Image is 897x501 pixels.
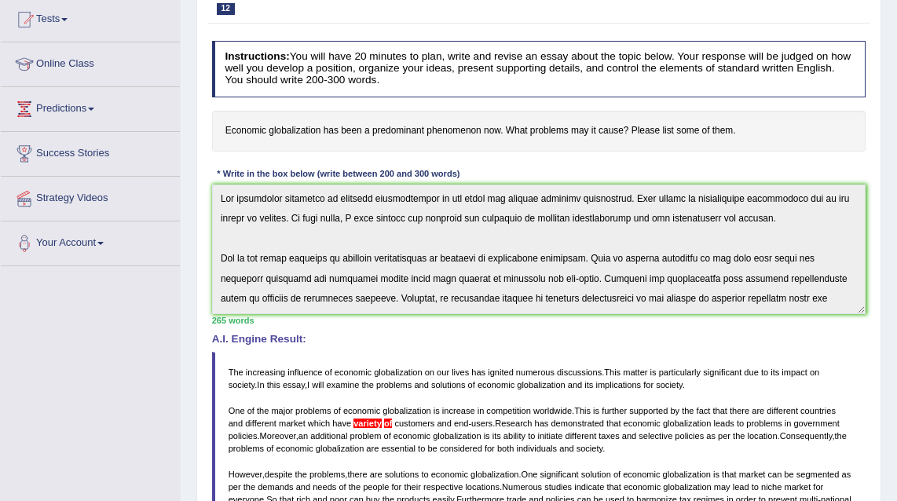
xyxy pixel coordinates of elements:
[522,470,538,479] span: One
[414,380,428,389] span: and
[363,482,389,492] span: people
[212,41,866,97] h4: You will have 20 minutes to plan, write and revise an essay about the topic below. Your response ...
[784,482,811,492] span: market
[257,406,269,415] span: the
[442,406,475,415] span: increase
[271,406,293,415] span: major
[663,482,711,492] span: globalization
[516,368,555,377] span: numerous
[703,368,741,377] span: significant
[748,431,778,441] span: location
[229,431,258,441] span: policies
[492,431,501,441] span: its
[335,368,372,377] span: economic
[752,406,764,415] span: are
[528,431,535,441] span: to
[434,406,440,415] span: is
[714,482,730,492] span: may
[557,368,602,377] span: discussions
[212,334,866,346] h4: A.I. Engine Result:
[296,482,310,492] span: and
[229,368,243,377] span: The
[568,380,582,389] span: and
[229,470,262,479] span: However
[785,419,792,428] span: in
[245,419,276,428] span: different
[813,482,823,492] span: for
[212,111,866,152] h4: Economic globalization has been a predominant phenomenon now. What problems may it cause? Please ...
[535,419,549,428] span: has
[229,406,245,415] span: One
[623,470,660,479] span: economic
[810,368,819,377] span: on
[722,470,736,479] span: that
[650,368,657,377] span: is
[713,470,719,479] span: is
[602,406,627,415] span: further
[577,444,603,453] span: society
[697,406,711,415] span: fact
[622,431,636,441] span: and
[376,380,412,389] span: problems
[624,419,661,428] span: economic
[604,368,621,377] span: This
[468,380,475,389] span: of
[516,444,557,453] span: individuals
[276,444,313,453] span: economic
[394,431,430,441] span: economic
[471,419,492,428] span: users
[595,380,641,389] span: implications
[313,482,336,492] span: needs
[606,419,621,428] span: that
[537,431,562,441] span: initiate
[257,380,264,389] span: In
[574,406,591,415] span: This
[1,42,180,82] a: Online Class
[718,431,730,441] span: per
[643,380,654,389] span: for
[488,368,514,377] span: ignited
[533,406,572,415] span: worldwide
[706,431,716,441] span: as
[404,482,421,492] span: their
[258,482,293,492] span: demands
[381,444,416,453] span: essential
[478,380,514,389] span: economic
[260,431,296,441] span: Moreover
[433,431,481,441] span: globalization
[349,482,361,492] span: the
[225,50,289,62] b: Instructions:
[1,221,180,261] a: Your Account
[1,177,180,216] a: Strategy Videos
[366,444,379,453] span: are
[739,470,766,479] span: market
[663,419,711,428] span: globalization
[606,482,621,492] span: that
[737,419,744,428] span: to
[841,470,851,479] span: as
[385,470,419,479] span: solutions
[298,431,308,441] span: an
[217,3,235,15] span: 12
[761,368,768,377] span: to
[316,444,364,453] span: globalization
[581,470,611,479] span: solution
[310,431,347,441] span: additional
[391,482,401,492] span: for
[599,431,619,441] span: taxes
[423,482,463,492] span: respective
[361,380,373,389] span: the
[1,87,180,126] a: Predictions
[427,444,437,453] span: be
[454,419,468,428] span: end
[767,470,782,479] span: can
[752,482,759,492] span: to
[229,380,255,389] span: society
[761,482,782,492] span: niche
[307,380,309,389] span: I
[309,470,345,479] span: problems
[682,406,694,415] span: the
[343,406,380,415] span: economic
[339,482,346,492] span: of
[267,380,280,389] span: this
